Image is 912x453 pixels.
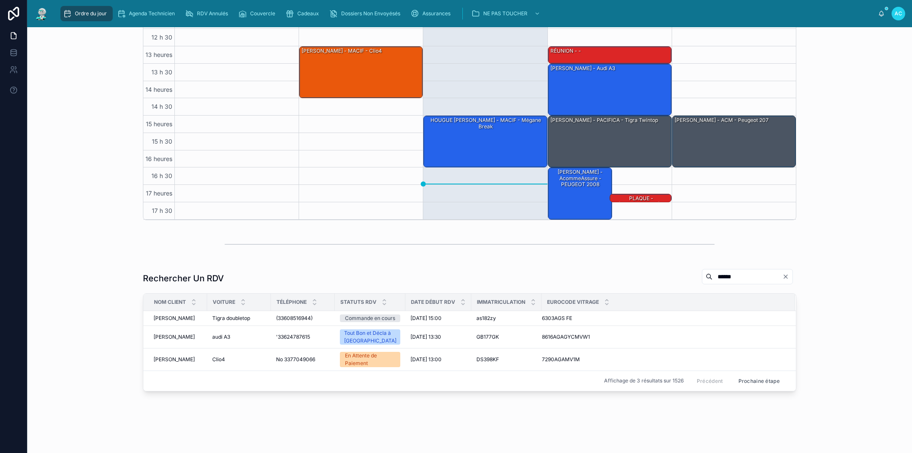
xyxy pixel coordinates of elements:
[212,315,250,322] span: Tigra doubletop
[548,64,671,115] div: [PERSON_NAME] - audi A3
[425,116,546,130] div: HOUGUE [PERSON_NAME] - MACIF - Mégane break
[149,103,174,110] span: 14 h 30
[197,10,228,17] span: RDV Annulés
[542,315,572,322] span: 6303AGS FE
[542,334,785,340] a: 8616AGAGYCMVW1
[344,329,396,345] div: Tout Bon et Décla à [GEOGRAPHIC_DATA]
[212,334,266,340] a: audi A3
[476,334,536,340] a: GB177GK
[154,356,195,363] span: [PERSON_NAME]
[611,195,671,221] div: PLAQUE - [PERSON_NAME] - DIREC ASSURANCE - Skoda octavia
[550,116,659,124] div: [PERSON_NAME] - PACIFICA - Tigra twintop
[34,7,49,20] img: Logo de l'application
[276,356,330,363] a: No 3377049066
[550,47,582,55] div: RÉUNION - -
[548,116,671,167] div: [PERSON_NAME] - PACIFICA - Tigra twintop
[411,299,455,306] span: Date Début RDV
[410,334,466,340] a: [DATE] 13:30
[250,10,275,17] span: Couvercle
[154,299,186,306] span: Nom Client
[895,10,902,17] span: AC
[476,315,496,322] span: as182zy
[56,4,878,23] div: contenu glissant
[410,315,442,322] span: [DATE] 15:00
[548,168,612,219] div: [PERSON_NAME] - AcommeAssure - PEUGEOT 2008
[345,352,395,367] div: En Attente de Paiement
[212,356,266,363] a: Clio4
[477,299,525,306] span: Immatriculation
[149,68,174,76] span: 13 h 30
[276,315,330,322] a: (33608516944)
[483,10,527,17] span: NE PAS TOUCHER
[345,314,395,322] div: Commande en cours
[144,190,174,197] span: 17 heures
[548,47,671,63] div: RÉUNION - -
[410,334,441,340] span: [DATE] 13:30
[75,10,107,17] span: Ordre du jour
[542,315,785,322] a: 6303AGS FE
[410,315,466,322] a: [DATE] 15:00
[297,10,319,17] span: Cadeaux
[327,6,406,21] a: Dossiers Non Envoyésés
[143,272,224,284] h1: Rechercher Un RDV
[144,120,174,127] span: 15 heures
[550,65,616,72] div: [PERSON_NAME] - audi A3
[340,314,400,322] a: Commande en cours
[542,334,590,340] span: 8616AGAGYCMVW1
[276,356,315,363] span: No 3377049066
[550,168,611,188] div: [PERSON_NAME] - AcommeAssure - PEUGEOT 2008
[212,356,225,363] span: Clio4
[212,315,266,322] a: Tigra doubletop
[476,315,536,322] a: as182zy
[276,334,310,340] span: '33624787615
[150,207,174,214] span: 17 h 30
[782,273,792,280] button: Éliminer
[674,116,769,124] div: [PERSON_NAME] - ACM - Peugeot 207
[154,334,202,340] a: [PERSON_NAME]
[301,47,383,55] div: [PERSON_NAME] - MACIF - Clio4
[154,315,195,322] span: [PERSON_NAME]
[340,352,400,367] a: En Attente de Paiement
[60,6,113,21] a: Ordre du jour
[422,10,450,17] span: Assurances
[542,356,580,363] span: 7290AGAMV1M
[149,34,174,41] span: 12 h 30
[547,299,599,306] span: Eurocode Vitrage
[542,356,785,363] a: 7290AGAMV1M
[476,334,499,340] span: GB177GK
[154,334,195,340] span: [PERSON_NAME]
[469,6,544,21] a: NE PAS TOUCHER
[299,47,422,98] div: [PERSON_NAME] - MACIF - Clio4
[276,315,313,322] span: (33608516944)
[410,356,442,363] span: [DATE] 13:00
[114,6,181,21] a: Agenda Technicien
[476,356,536,363] a: DS398KF
[149,172,174,179] span: 16 h 30
[340,299,376,306] span: Statuts RDV
[283,6,325,21] a: Cadeaux
[476,356,499,363] span: DS398KF
[143,155,174,162] span: 16 heures
[213,299,235,306] span: Voiture
[408,6,456,21] a: Assurances
[154,356,202,363] a: [PERSON_NAME]
[143,51,174,58] span: 13 heures
[182,6,234,21] a: RDV Annulés
[341,10,400,17] span: Dossiers Non Envoyésés
[410,356,466,363] a: [DATE] 13:00
[604,377,684,384] span: Affichage de 3 résultats sur 1526
[340,329,400,345] a: Tout Bon et Décla à [GEOGRAPHIC_DATA]
[276,334,330,340] a: '33624787615
[150,138,174,145] span: 15 h 30
[673,116,795,167] div: [PERSON_NAME] - ACM - Peugeot 207
[424,116,547,167] div: HOUGUE [PERSON_NAME] - MACIF - Mégane break
[212,334,230,340] span: audi A3
[276,299,307,306] span: Téléphone
[732,374,786,388] button: Prochaine étape
[154,315,202,322] a: [PERSON_NAME]
[129,10,175,17] span: Agenda Technicien
[143,86,174,93] span: 14 heures
[236,6,281,21] a: Couvercle
[610,194,671,203] div: PLAQUE - [PERSON_NAME] - DIREC ASSURANCE - Skoda octavia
